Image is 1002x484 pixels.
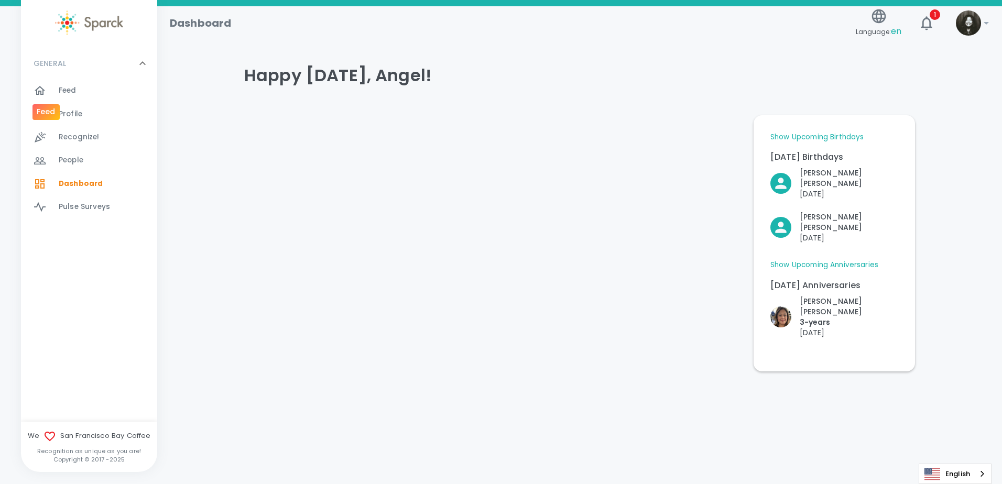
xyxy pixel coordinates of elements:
button: 1 [914,10,939,36]
button: Click to Recognize! [770,168,898,199]
p: [PERSON_NAME] [PERSON_NAME] [800,168,898,189]
div: GENERAL [21,48,157,79]
div: GENERAL [21,79,157,223]
span: en [891,25,901,37]
p: [PERSON_NAME] [PERSON_NAME] [800,296,898,317]
span: Profile [59,109,82,119]
button: Click to Recognize! [770,212,898,243]
div: Feed [32,104,60,120]
h1: Dashboard [170,15,231,31]
span: Language: [856,25,901,39]
a: Pulse Surveys [21,195,157,218]
p: [DATE] [800,189,898,199]
p: [DATE] [800,233,898,243]
p: 3- years [800,317,898,327]
p: Recognition as unique as you are! [21,447,157,455]
a: Sparck logo [21,10,157,35]
span: Dashboard [59,179,103,189]
p: [PERSON_NAME] [PERSON_NAME] [800,212,898,233]
img: Picture of Angel [956,10,981,36]
span: Recognize! [59,132,100,142]
a: Recognize! [21,126,157,149]
p: [DATE] Anniversaries [770,279,898,292]
a: Feed [21,79,157,102]
div: Language [919,464,992,484]
span: People [59,155,83,166]
img: Picture of Brenda Jacome [770,306,791,327]
h4: Happy [DATE], Angel! [244,65,915,86]
aside: Language selected: English [919,464,992,484]
button: Language:en [852,5,906,42]
p: [DATE] [800,327,898,338]
span: We San Francisco Bay Coffee [21,430,157,443]
p: [DATE] Birthdays [770,151,898,163]
span: 1 [930,9,940,20]
a: People [21,149,157,172]
div: Click to Recognize! [762,288,898,338]
div: Click to Recognize! [762,203,898,243]
span: Feed [59,85,77,96]
span: Pulse Surveys [59,202,110,212]
div: Click to Recognize! [762,159,898,199]
a: Show Upcoming Anniversaries [770,260,878,270]
a: Show Upcoming Birthdays [770,132,864,142]
p: GENERAL [34,58,66,69]
button: Click to Recognize! [770,296,898,338]
img: Sparck logo [55,10,123,35]
a: Profile [21,103,157,126]
p: Copyright © 2017 - 2025 [21,455,157,464]
a: Dashboard [21,172,157,195]
a: English [919,464,991,483]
